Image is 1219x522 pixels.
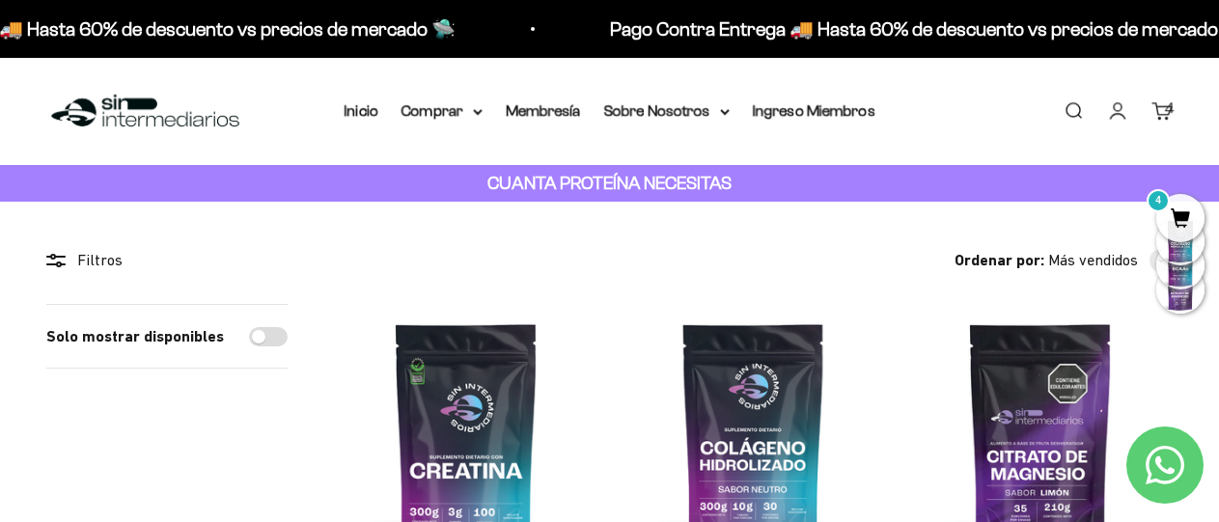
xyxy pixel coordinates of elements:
[1048,248,1173,273] button: Más vendidos
[955,248,1044,273] span: Ordenar por:
[1156,209,1205,231] a: 4
[753,102,875,119] a: Ingreso Miembros
[345,102,378,119] a: Inicio
[506,102,581,119] a: Membresía
[46,324,224,349] label: Solo mostrar disponibles
[402,98,483,124] summary: Comprar
[46,248,288,273] div: Filtros
[604,98,730,124] summary: Sobre Nosotros
[1147,189,1170,212] mark: 4
[487,173,732,193] strong: CUANTA PROTEÍNA NECESITAS
[1151,100,1173,122] a: 4
[1048,248,1138,273] span: Más vendidos
[1165,96,1175,121] div: 4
